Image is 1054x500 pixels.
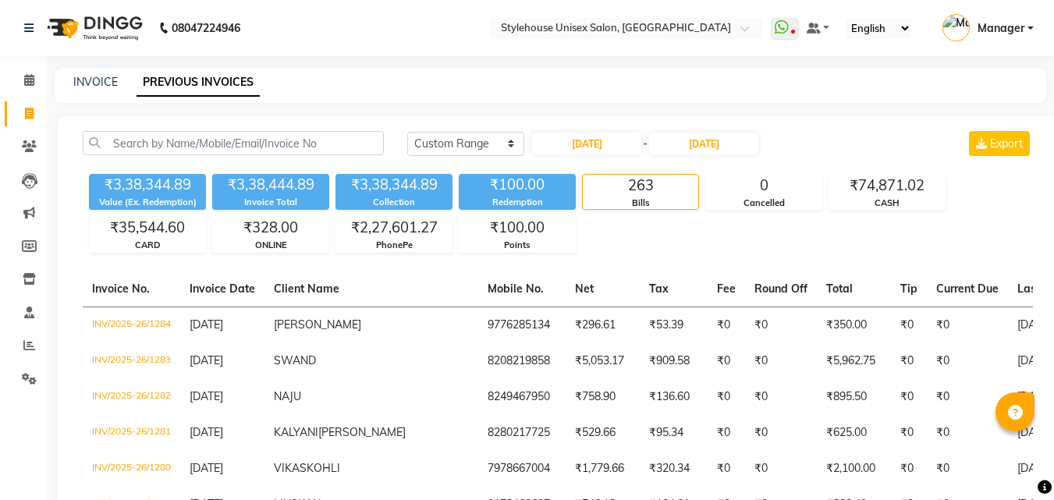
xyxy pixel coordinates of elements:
[900,282,917,296] span: Tip
[566,451,640,487] td: ₹1,779.66
[190,461,223,475] span: [DATE]
[92,282,150,296] span: Invoice No.
[212,196,329,209] div: Invoice Total
[978,20,1024,37] span: Manager
[83,379,180,415] td: INV/2025-26/1282
[488,282,544,296] span: Mobile No.
[89,174,206,196] div: ₹3,38,344.89
[83,343,180,379] td: INV/2025-26/1283
[335,196,452,209] div: Collection
[83,307,180,343] td: INV/2025-26/1284
[640,451,708,487] td: ₹320.34
[190,353,223,367] span: [DATE]
[274,461,307,475] span: VIKAS
[40,6,147,50] img: logo
[745,451,817,487] td: ₹0
[566,379,640,415] td: ₹758.90
[988,438,1038,484] iframe: chat widget
[708,307,745,343] td: ₹0
[460,217,575,239] div: ₹100.00
[829,197,945,210] div: CASH
[706,197,822,210] div: Cancelled
[745,307,817,343] td: ₹0
[274,317,361,332] span: [PERSON_NAME]
[566,415,640,451] td: ₹529.66
[640,379,708,415] td: ₹136.60
[640,415,708,451] td: ₹95.34
[190,425,223,439] span: [DATE]
[891,451,927,487] td: ₹0
[891,307,927,343] td: ₹0
[307,461,340,475] span: KOHLI
[745,343,817,379] td: ₹0
[754,282,807,296] span: Round Off
[708,415,745,451] td: ₹0
[817,343,891,379] td: ₹5,962.75
[318,425,406,439] span: [PERSON_NAME]
[478,415,566,451] td: 8280217725
[817,379,891,415] td: ₹895.50
[90,239,205,252] div: CARD
[745,379,817,415] td: ₹0
[891,379,927,415] td: ₹0
[172,6,240,50] b: 08047224946
[213,217,328,239] div: ₹328.00
[336,217,452,239] div: ₹2,27,601.27
[706,175,822,197] div: 0
[274,425,318,439] span: KALYANI
[190,317,223,332] span: [DATE]
[478,343,566,379] td: 8208219858
[817,415,891,451] td: ₹625.00
[335,174,452,196] div: ₹3,38,344.89
[649,133,758,154] input: End Date
[459,196,576,209] div: Redemption
[566,307,640,343] td: ₹296.61
[212,174,329,196] div: ₹3,38,444.89
[478,379,566,415] td: 8249467950
[708,451,745,487] td: ₹0
[708,379,745,415] td: ₹0
[583,197,698,210] div: Bills
[990,137,1023,151] span: Export
[817,451,891,487] td: ₹2,100.00
[583,175,698,197] div: 263
[927,379,1008,415] td: ₹0
[942,14,970,41] img: Manager
[83,415,180,451] td: INV/2025-26/1281
[190,282,255,296] span: Invoice Date
[640,307,708,343] td: ₹53.39
[829,175,945,197] div: ₹74,871.02
[73,75,118,89] a: INVOICE
[826,282,853,296] span: Total
[83,131,384,155] input: Search by Name/Mobile/Email/Invoice No
[459,174,576,196] div: ₹100.00
[891,343,927,379] td: ₹0
[817,307,891,343] td: ₹350.00
[969,131,1030,156] button: Export
[927,307,1008,343] td: ₹0
[927,415,1008,451] td: ₹0
[927,343,1008,379] td: ₹0
[532,133,641,154] input: Start Date
[936,282,999,296] span: Current Due
[643,136,648,152] span: -
[90,217,205,239] div: ₹35,544.60
[336,239,452,252] div: PhonePe
[190,389,223,403] span: [DATE]
[89,196,206,209] div: Value (Ex. Redemption)
[640,343,708,379] td: ₹909.58
[478,451,566,487] td: 7978667004
[566,343,640,379] td: ₹5,053.17
[137,69,260,97] a: PREVIOUS INVOICES
[460,239,575,252] div: Points
[891,415,927,451] td: ₹0
[927,451,1008,487] td: ₹0
[708,343,745,379] td: ₹0
[83,451,180,487] td: INV/2025-26/1280
[717,282,736,296] span: Fee
[274,353,316,367] span: SWAND
[274,282,339,296] span: Client Name
[478,307,566,343] td: 9776285134
[274,389,301,403] span: NAJU
[213,239,328,252] div: ONLINE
